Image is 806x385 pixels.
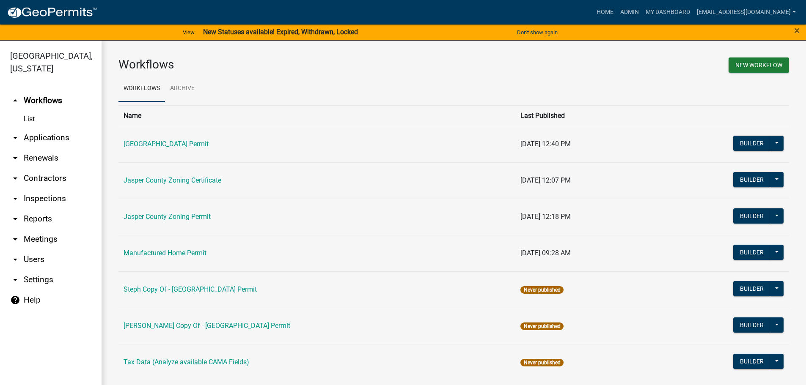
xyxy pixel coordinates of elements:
a: Steph Copy Of - [GEOGRAPHIC_DATA] Permit [124,285,257,293]
span: [DATE] 09:28 AM [520,249,571,257]
a: Tax Data (Analyze available CAMA Fields) [124,358,249,366]
strong: New Statuses available! Expired, Withdrawn, Locked [203,28,358,36]
h3: Workflows [118,57,448,72]
i: arrow_drop_down [10,153,20,163]
i: arrow_drop_down [10,234,20,244]
a: Home [593,4,617,20]
a: Manufactured Home Permit [124,249,206,257]
a: [PERSON_NAME] Copy Of - [GEOGRAPHIC_DATA] Permit [124,322,290,330]
th: Last Published [515,105,651,126]
i: arrow_drop_up [10,96,20,106]
button: Builder [733,172,770,187]
a: Admin [617,4,642,20]
a: [GEOGRAPHIC_DATA] Permit [124,140,209,148]
button: Builder [733,245,770,260]
button: Builder [733,136,770,151]
a: Jasper County Zoning Certificate [124,176,221,184]
a: [EMAIL_ADDRESS][DOMAIN_NAME] [693,4,799,20]
a: Workflows [118,75,165,102]
i: arrow_drop_down [10,254,20,265]
a: View [179,25,198,39]
i: arrow_drop_down [10,275,20,285]
button: Builder [733,281,770,296]
button: Builder [733,208,770,224]
span: Never published [520,359,563,366]
i: arrow_drop_down [10,214,20,224]
span: [DATE] 12:07 PM [520,176,571,184]
span: × [794,25,800,36]
th: Name [118,105,515,126]
button: Builder [733,354,770,369]
span: [DATE] 12:40 PM [520,140,571,148]
button: Don't show again [514,25,561,39]
a: Archive [165,75,200,102]
span: Never published [520,322,563,330]
button: Close [794,25,800,35]
i: arrow_drop_down [10,194,20,204]
span: Never published [520,286,563,294]
a: My Dashboard [642,4,693,20]
button: New Workflow [729,57,789,73]
button: Builder [733,317,770,333]
a: Jasper County Zoning Permit [124,213,211,221]
span: [DATE] 12:18 PM [520,213,571,221]
i: help [10,295,20,305]
i: arrow_drop_down [10,133,20,143]
i: arrow_drop_down [10,173,20,183]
